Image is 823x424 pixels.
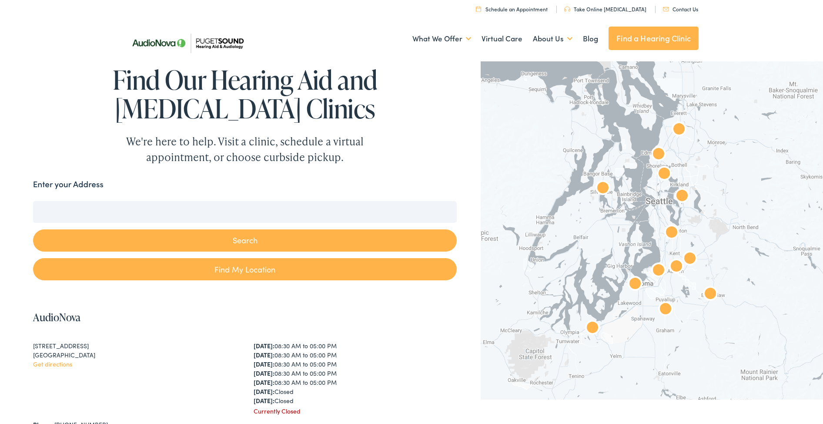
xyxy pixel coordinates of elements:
div: 08:30 AM to 05:00 PM 08:30 AM to 05:00 PM 08:30 AM to 05:00 PM 08:30 AM to 05:00 PM 08:30 AM to 0... [254,341,457,405]
div: Currently Closed [254,407,457,416]
a: Get directions [33,360,72,368]
div: AudioNova [582,318,603,339]
a: Blog [583,23,598,55]
div: Puget Sound Hearing Aid &#038; Audiology by AudioNova [669,120,689,141]
a: Take Online [MEDICAL_DATA] [564,5,646,13]
div: AudioNova [661,223,682,244]
strong: [DATE]: [254,396,274,405]
div: [STREET_ADDRESS] [33,341,237,350]
input: Enter your address or zip code [33,201,457,223]
a: Find a Hearing Clinic [609,27,699,50]
img: utility icon [564,7,570,12]
div: AudioNova [700,284,721,305]
div: AudioNova [679,249,700,270]
strong: [DATE]: [254,360,274,368]
div: AudioNova [672,186,693,207]
a: About Us [533,23,572,55]
div: AudioNova [592,178,613,199]
strong: [DATE]: [254,369,274,377]
img: utility icon [476,6,481,12]
div: AudioNova [625,274,646,295]
a: AudioNova [33,310,80,324]
a: What We Offer [412,23,471,55]
div: AudioNova [654,164,675,185]
button: Search [33,229,457,252]
div: AudioNova [648,261,669,282]
div: AudioNova [648,145,669,165]
strong: [DATE]: [254,387,274,396]
strong: [DATE]: [254,341,274,350]
div: AudioNova [666,257,687,278]
a: Schedule an Appointment [476,5,548,13]
label: Enter your Address [33,178,104,191]
strong: [DATE]: [254,350,274,359]
img: utility icon [663,7,669,11]
div: AudioNova [655,299,676,320]
h1: Find Our Hearing Aid and [MEDICAL_DATA] Clinics [33,65,457,123]
a: Find My Location [33,258,457,280]
strong: [DATE]: [254,378,274,387]
a: Virtual Care [482,23,522,55]
div: We're here to help. Visit a clinic, schedule a virtual appointment, or choose curbside pickup. [106,134,384,165]
div: [GEOGRAPHIC_DATA] [33,350,237,360]
a: Contact Us [663,5,698,13]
